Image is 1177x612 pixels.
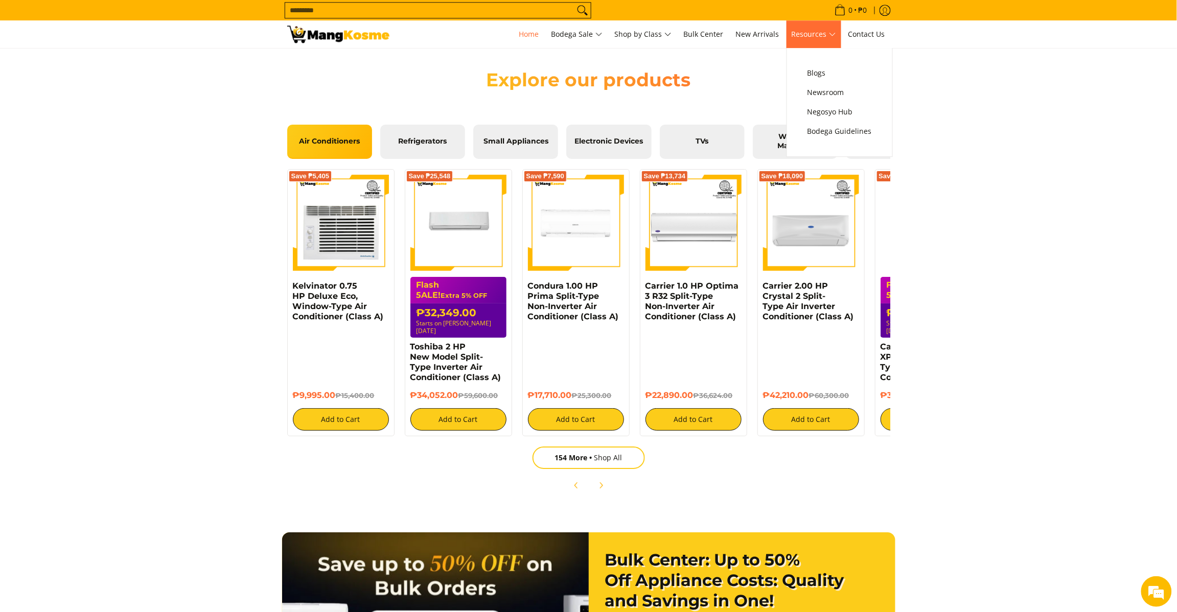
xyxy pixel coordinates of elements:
a: 154 MoreShop All [533,446,645,469]
img: Toshiba 2 HP New Model Split-Type Inverter Air Conditioner (Class A) [410,175,506,271]
span: ₱0 [857,7,869,14]
span: Save ₱5,405 [291,173,330,179]
button: Add to Cart [881,408,977,431]
span: Save ₱15,210 [879,173,921,179]
span: Bodega Sale [551,28,603,41]
a: Kelvinator 0.75 HP Deluxe Eco, Window-Type Air Conditioner (Class A) [293,281,384,321]
span: Save ₱7,590 [526,173,565,179]
span: Negosyo Hub [807,106,872,119]
a: Negosyo Hub [802,102,877,122]
a: Bodega Guidelines [802,122,877,141]
button: Previous [565,474,588,497]
button: Add to Cart [410,408,506,431]
del: ₱15,400.00 [336,391,375,399]
a: Bulk Center [679,20,729,48]
img: Carrier 2.00 HP Crystal 2 Split-Type Air Inverter Conditioner (Class A) [763,175,859,271]
a: Shop by Class [610,20,677,48]
nav: Main Menu [400,20,890,48]
button: Next [590,474,612,497]
span: Bulk Center [684,29,724,39]
a: Condura 1.00 HP Prima Split-Type Non-Inverter Air Conditioner (Class A) [528,281,619,321]
button: Add to Cart [763,408,859,431]
img: Carrier 1.0 HP Optima 3 R32 Split-Type Non-Inverter Air Conditioner (Class A) [645,175,742,271]
a: New Arrivals [731,20,784,48]
span: Air Conditioners [295,137,364,146]
a: Blogs [802,63,877,83]
img: Kelvinator 0.75 HP Deluxe Eco, Window-Type Air Conditioner (Class A) [293,175,389,271]
span: 0 [847,7,855,14]
a: Newsroom [802,83,877,102]
a: Refrigerators [380,125,465,159]
button: Add to Cart [528,408,624,431]
h6: ₱35,490.00 [881,390,977,401]
span: • [832,5,870,16]
span: TVs [667,137,737,146]
div: Air Conditioners [287,164,890,497]
del: ₱25,300.00 [572,391,612,399]
a: Carrier 2.00 HP Crystal 2 Split-Type Air Inverter Conditioner (Class A) [763,281,854,321]
span: Washing Machines [760,132,830,150]
a: TVs [660,125,745,159]
span: Refrigerators [388,137,457,146]
a: Small Appliances [473,125,558,159]
span: Small Appliances [481,137,550,146]
del: ₱60,300.00 [809,391,849,399]
a: Carrier 1.0 HP Optima 3 R32 Split-Type Non-Inverter Air Conditioner (Class A) [645,281,739,321]
span: New Arrivals [736,29,779,39]
h6: ₱34,052.00 [410,390,506,401]
h6: ₱17,710.00 [528,390,624,401]
a: Electronic Devices [566,125,651,159]
a: Toshiba 2 HP New Model Split-Type Inverter Air Conditioner (Class A) [410,342,501,382]
span: Contact Us [848,29,885,39]
span: Save ₱13,734 [644,173,686,179]
span: Save ₱25,548 [409,173,451,179]
span: Home [519,29,539,39]
span: Save ₱18,090 [761,173,803,179]
del: ₱59,600.00 [458,391,498,399]
h6: ₱22,890.00 [645,390,742,401]
a: Carrier 1.50 HP XPower Gold 3 Split-Type Inverter Air Conditioner (Class A) [881,342,972,382]
span: Electronic Devices [574,137,643,146]
img: Condura 1.00 HP Prima Split-Type Non-Inverter Air Conditioner (Class A) [528,175,624,271]
button: Add to Cart [293,408,389,431]
h2: Bulk Center: Up to 50% Off Appliance Costs: Quality and Savings in One! [605,550,879,611]
a: Bodega Sale [546,20,608,48]
button: Add to Cart [645,408,742,431]
a: Resources [787,20,841,48]
h6: ₱9,995.00 [293,390,389,401]
del: ₱36,624.00 [694,391,733,399]
a: Washing Machines [753,125,838,159]
span: Blogs [807,67,872,80]
a: Contact Us [843,20,890,48]
h2: Explore our products [441,68,737,91]
span: Resources [792,28,836,41]
img: Carrier 1.50 HP XPower Gold 3 Split-Type Inverter Air Conditioner (Class A) [881,175,977,271]
h6: ₱42,210.00 [763,390,859,401]
button: Search [574,3,591,18]
img: Mang Kosme: Your Home Appliances Warehouse Sale Partner! [287,26,389,43]
a: Air Conditioners [287,125,372,159]
span: 154 More [555,453,594,462]
a: Home [514,20,544,48]
span: Bodega Guidelines [807,125,872,138]
span: Shop by Class [615,28,672,41]
span: Newsroom [807,86,872,99]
